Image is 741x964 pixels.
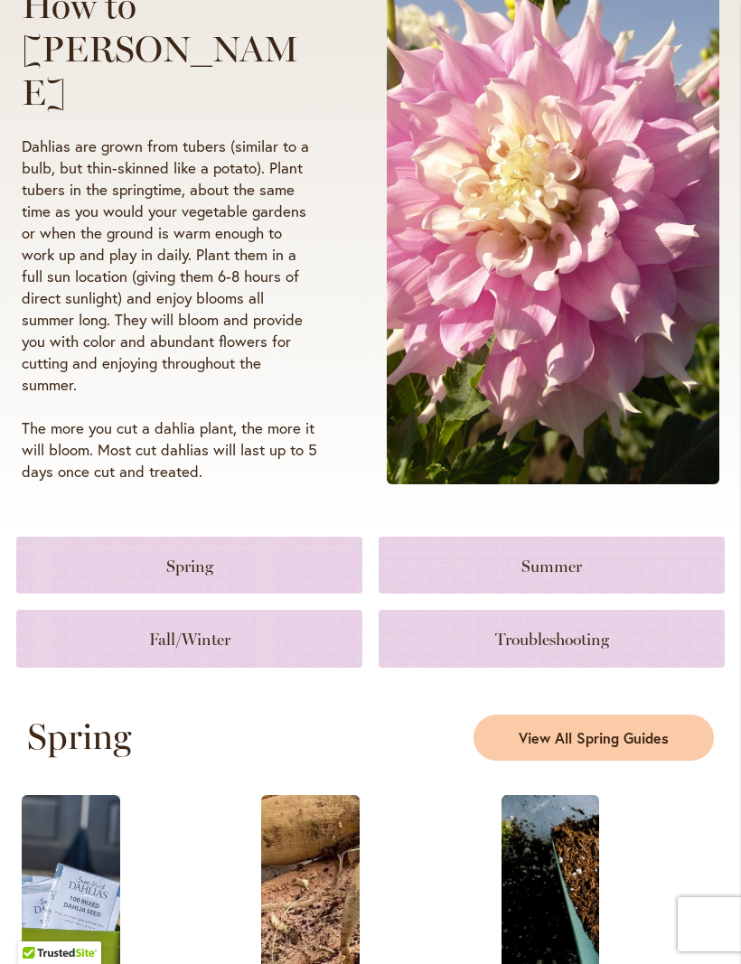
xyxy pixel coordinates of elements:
[22,136,318,396] p: Dahlias are grown from tubers (similar to a bulb, but thin-skinned like a potato). Plant tubers i...
[474,715,714,762] a: View All Spring Guides
[22,417,318,482] p: The more you cut a dahlia plant, the more it will bloom. Most cut dahlias will last up to 5 days ...
[27,715,360,758] h2: Spring
[519,728,669,749] span: View All Spring Guides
